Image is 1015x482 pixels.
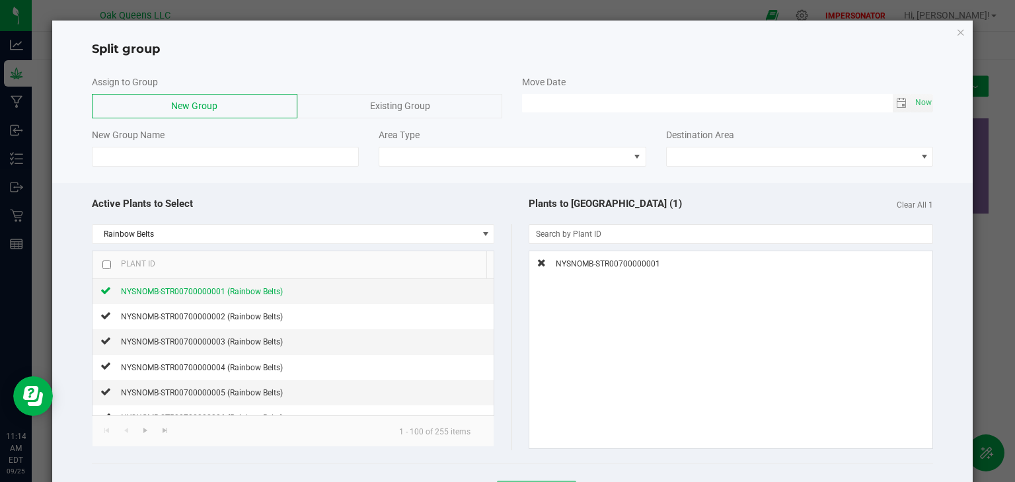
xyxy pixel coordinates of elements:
h4: Split group [92,41,934,58]
kendo-pager-info: 1 - 100 of 255 items [389,421,481,441]
span: Destination Area [666,130,734,140]
span: Toggle calendar [893,94,912,112]
span: NYSNOMB-STR00700000001 (Rainbow Belts) [121,287,283,296]
span: NYSNOMB-STR00700000006 (Rainbow Belts) [121,413,283,422]
span: NYSNOMB-STR00700000004 (Rainbow Belts) [121,363,283,372]
input: NO DATA FOUND [529,225,932,243]
span: Set Current date [912,93,934,112]
span: Move Date [522,77,566,87]
span: Go to the last page [160,425,170,436]
span: select [911,94,933,112]
iframe: Resource center [13,376,53,416]
span: Clear All 1 [897,196,933,211]
span: Go to the next page [140,425,151,436]
span: NYSNOMB-STR00700000001 [556,259,660,268]
span: New Group [171,100,217,111]
span: NYSNOMB-STR00700000003 (Rainbow Belts) [121,337,283,346]
span: Existing Group [370,100,430,111]
span: Rainbow Belts [93,225,478,243]
span: Active Plants to Select [92,198,193,210]
a: Go to the last page [155,421,174,439]
span: NYSNOMB-STR00700000005 (Rainbow Belts) [121,388,283,397]
span: Plant ID [121,259,155,268]
a: Go to the next page [136,421,155,439]
span: Assign to Group [92,77,158,87]
span: NYSNOMB-STR00700000002 (Rainbow Belts) [121,312,283,321]
span: Area Type [379,130,420,140]
span: New Group Name [92,130,165,140]
span: Plants to [GEOGRAPHIC_DATA] (1) [529,198,682,210]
